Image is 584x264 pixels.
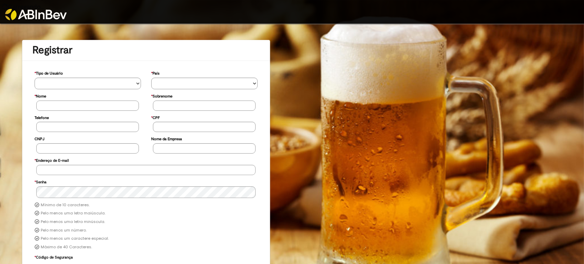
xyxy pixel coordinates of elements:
[41,219,105,225] label: Pelo menos uma letra minúscula.
[41,228,87,233] label: Pelo menos um número.
[151,112,160,122] label: CPF
[151,91,172,101] label: Sobrenome
[35,112,49,122] label: Telefone
[33,44,260,56] h1: Registrar
[35,176,47,186] label: Senha
[41,245,92,250] label: Máximo de 40 Caracteres.
[151,68,159,78] label: País
[35,68,63,78] label: Tipo de Usuário
[151,133,182,143] label: Nome da Empresa
[41,202,90,208] label: Mínimo de 10 caracteres.
[41,211,105,216] label: Pelo menos uma letra maiúscula.
[35,91,46,101] label: Nome
[41,236,109,241] label: Pelo menos um caractere especial.
[5,9,67,20] img: ABInbev-white.png
[35,155,69,165] label: Endereço de E-mail
[35,133,44,143] label: CNPJ
[35,252,73,262] label: Código de Segurança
